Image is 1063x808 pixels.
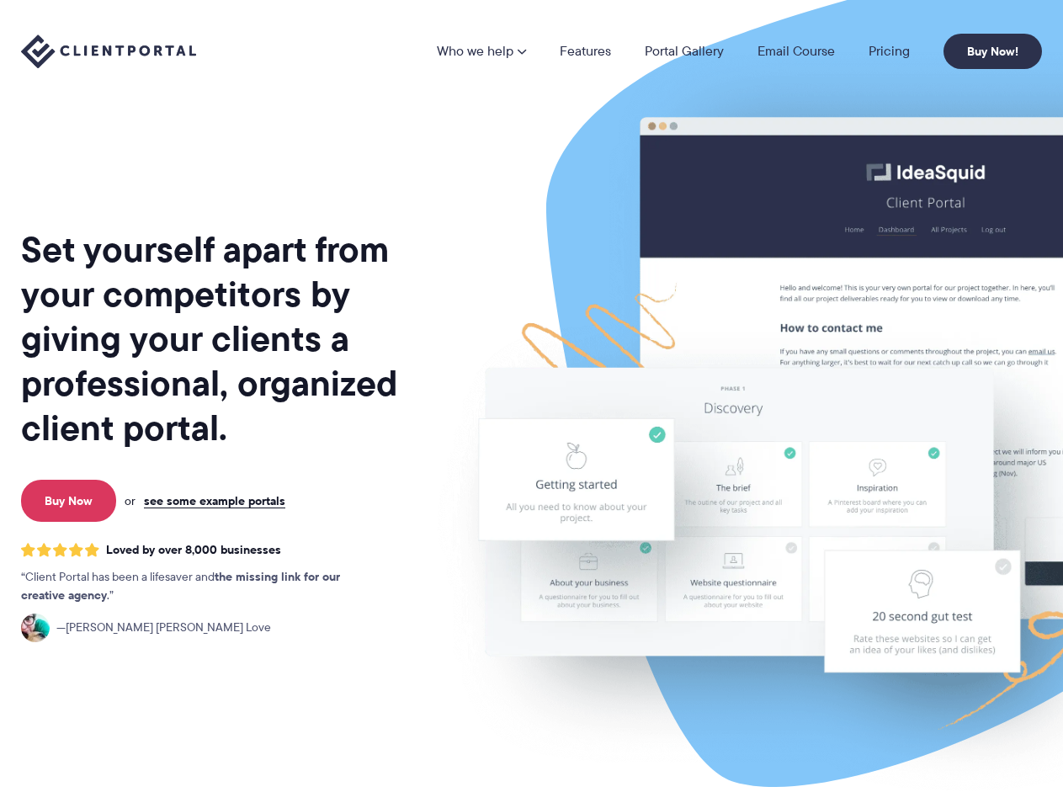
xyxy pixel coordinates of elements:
[645,45,724,58] a: Portal Gallery
[21,568,375,605] p: Client Portal has been a lifesaver and .
[943,34,1042,69] a: Buy Now!
[560,45,611,58] a: Features
[437,45,526,58] a: Who we help
[144,493,285,508] a: see some example portals
[125,493,136,508] span: or
[869,45,910,58] a: Pricing
[21,227,429,450] h1: Set yourself apart from your competitors by giving your clients a professional, organized client ...
[21,567,340,604] strong: the missing link for our creative agency
[21,480,116,522] a: Buy Now
[757,45,835,58] a: Email Course
[56,619,271,637] span: [PERSON_NAME] [PERSON_NAME] Love
[106,543,281,557] span: Loved by over 8,000 businesses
